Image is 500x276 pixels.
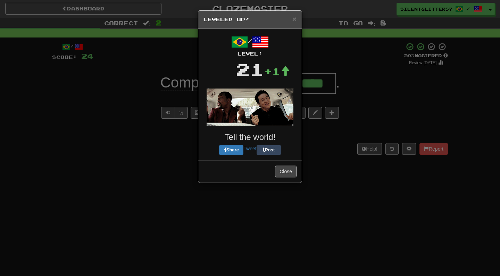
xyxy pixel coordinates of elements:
[243,146,256,151] a: Tweet
[219,145,243,155] button: Share
[203,16,297,23] h5: Leveled Up!
[236,57,264,82] div: 21
[203,34,297,57] div: /
[203,133,297,142] h3: Tell the world!
[292,15,297,23] button: Close
[264,65,290,78] div: +1
[275,166,297,177] button: Close
[207,89,293,126] img: jackie-chan-chris-tucker-8e28c945e4edb08076433a56fe7d8633100bcb81acdffdd6d8700cc364528c3e.gif
[292,15,297,23] span: ×
[203,50,297,57] div: Level:
[257,145,281,155] button: Post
